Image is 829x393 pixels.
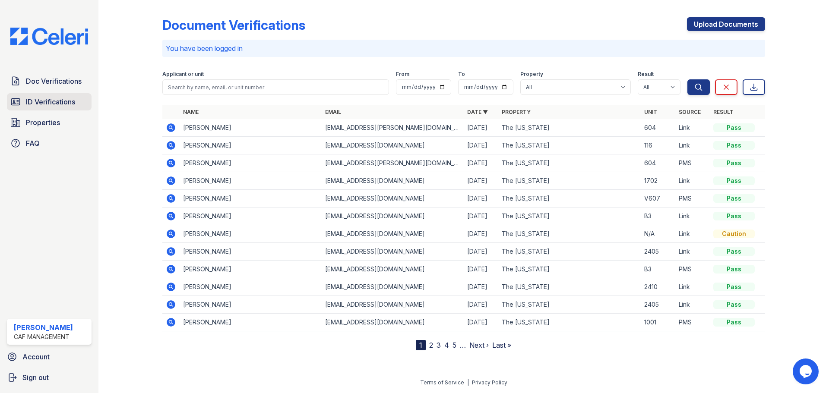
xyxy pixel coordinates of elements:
td: [DATE] [464,296,498,314]
a: Name [183,109,199,115]
td: [EMAIL_ADDRESS][PERSON_NAME][DOMAIN_NAME] [322,119,464,137]
td: The [US_STATE] [498,314,640,331]
td: [EMAIL_ADDRESS][DOMAIN_NAME] [322,208,464,225]
div: CAF Management [14,333,73,341]
td: 1702 [641,172,675,190]
div: | [467,379,469,386]
td: 1001 [641,314,675,331]
a: Last » [492,341,511,349]
td: Link [675,225,710,243]
td: [EMAIL_ADDRESS][DOMAIN_NAME] [322,261,464,278]
td: Link [675,208,710,225]
td: PMS [675,154,710,172]
span: Account [22,352,50,362]
td: PMS [675,261,710,278]
div: Caution [713,230,755,238]
label: Applicant or unit [162,71,204,78]
div: Document Verifications [162,17,305,33]
td: [EMAIL_ADDRESS][DOMAIN_NAME] [322,137,464,154]
div: Pass [713,176,755,185]
td: [PERSON_NAME] [180,243,322,261]
td: B3 [641,208,675,225]
td: 116 [641,137,675,154]
a: 3 [437,341,441,349]
td: [EMAIL_ADDRESS][DOMAIN_NAME] [322,172,464,190]
td: [DATE] [464,243,498,261]
span: Sign out [22,372,49,383]
td: [DATE] [464,172,498,190]
td: B3 [641,261,675,278]
a: Email [325,109,341,115]
label: Result [638,71,654,78]
td: The [US_STATE] [498,119,640,137]
div: Pass [713,318,755,327]
span: Properties [26,117,60,128]
td: The [US_STATE] [498,296,640,314]
label: To [458,71,465,78]
div: Pass [713,212,755,220]
td: [PERSON_NAME] [180,296,322,314]
td: [DATE] [464,190,498,208]
div: Pass [713,123,755,132]
td: [PERSON_NAME] [180,314,322,331]
td: [EMAIL_ADDRESS][DOMAIN_NAME] [322,314,464,331]
a: Sign out [3,369,95,386]
td: [DATE] [464,119,498,137]
td: [PERSON_NAME] [180,190,322,208]
td: V607 [641,190,675,208]
td: [EMAIL_ADDRESS][DOMAIN_NAME] [322,243,464,261]
div: Pass [713,141,755,150]
td: The [US_STATE] [498,208,640,225]
a: 2 [429,341,433,349]
td: Link [675,119,710,137]
div: 1 [416,340,426,350]
span: … [460,340,466,350]
td: [PERSON_NAME] [180,119,322,137]
td: [EMAIL_ADDRESS][DOMAIN_NAME] [322,278,464,296]
td: Link [675,172,710,190]
a: Terms of Service [420,379,464,386]
td: [DATE] [464,261,498,278]
td: [PERSON_NAME] [180,137,322,154]
td: 604 [641,154,675,172]
td: 604 [641,119,675,137]
td: The [US_STATE] [498,137,640,154]
a: Source [679,109,701,115]
td: [PERSON_NAME] [180,154,322,172]
div: Pass [713,194,755,203]
td: Link [675,137,710,154]
a: Property [502,109,531,115]
td: [EMAIL_ADDRESS][DOMAIN_NAME] [322,296,464,314]
div: Pass [713,265,755,274]
td: 2410 [641,278,675,296]
p: You have been logged in [166,43,762,53]
td: Link [675,296,710,314]
td: The [US_STATE] [498,261,640,278]
td: [EMAIL_ADDRESS][DOMAIN_NAME] [322,225,464,243]
div: Pass [713,283,755,291]
td: The [US_STATE] [498,190,640,208]
td: [DATE] [464,154,498,172]
span: Doc Verifications [26,76,82,86]
label: From [396,71,409,78]
a: Properties [7,114,92,131]
td: The [US_STATE] [498,278,640,296]
label: Property [520,71,543,78]
iframe: chat widget [793,358,820,384]
td: Link [675,243,710,261]
a: Doc Verifications [7,72,92,90]
div: Pass [713,247,755,256]
td: The [US_STATE] [498,172,640,190]
td: [DATE] [464,137,498,154]
td: PMS [675,190,710,208]
td: 2405 [641,296,675,314]
a: Account [3,348,95,365]
div: Pass [713,159,755,167]
td: [DATE] [464,314,498,331]
td: [PERSON_NAME] [180,261,322,278]
td: [EMAIL_ADDRESS][DOMAIN_NAME] [322,190,464,208]
div: [PERSON_NAME] [14,322,73,333]
td: The [US_STATE] [498,243,640,261]
div: Pass [713,300,755,309]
